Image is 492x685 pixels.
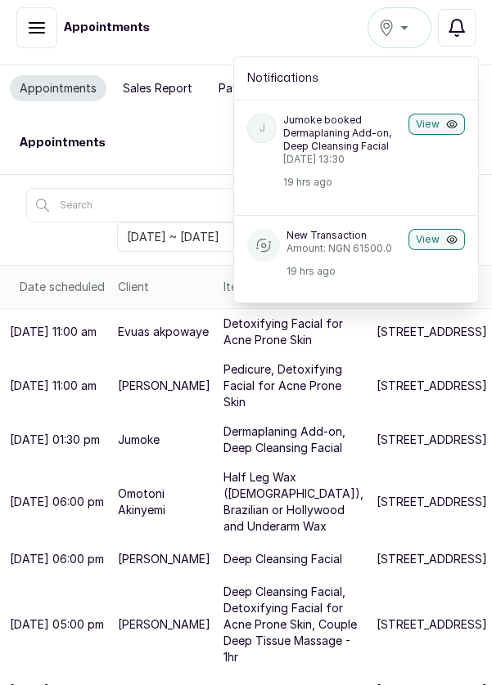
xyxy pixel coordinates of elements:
p: [DATE] 01:30 pm [10,432,100,448]
p: [DATE] 06:00 pm [10,551,104,567]
p: Omotoni Akinyemi [118,486,210,518]
p: [DATE] 05:00 pm [10,616,104,633]
button: Payment Transactions [209,75,350,101]
p: [DATE] 06:00 pm [10,494,104,510]
button: View [408,229,465,250]
p: [DATE] 11:00 am [10,378,97,394]
input: Search [26,188,408,222]
div: Client [118,279,210,295]
h1: Appointments [64,20,150,36]
p: Jumoke booked Dermaplaning Add-on, Deep Cleansing Facial [283,114,402,153]
p: [STREET_ADDRESS] [377,616,487,633]
p: Amount: NGN 61500.0 [287,242,402,255]
div: Date scheduled [20,279,105,295]
p: 19 hrs ago [287,265,402,278]
p: [DATE] 13:30 [283,153,402,166]
p: Pedicure, Detoxifying Facial for Acne Prone Skin [223,361,363,410]
p: [STREET_ADDRESS] [377,324,487,340]
p: Jumoke [118,432,160,448]
input: Select date [118,223,357,251]
p: Evuas akpowaye [118,324,209,340]
p: Half Leg Wax ([DEMOGRAPHIC_DATA]), Brazilian or Hollywood and Underarm Wax [223,469,363,535]
p: [STREET_ADDRESS] [377,551,487,567]
p: 19 hrs ago [283,176,402,189]
h2: Notifications [247,70,465,87]
button: View [408,114,465,135]
button: Sales Report [113,75,202,101]
p: Deep Cleansing Facial [223,551,342,567]
p: [STREET_ADDRESS] [377,494,487,510]
p: [STREET_ADDRESS] [377,432,487,448]
p: [PERSON_NAME] [118,378,210,394]
p: Detoxifying Facial for Acne Prone Skin [223,316,363,348]
p: Dermaplaning Add-on, Deep Cleansing Facial [223,423,363,456]
p: [PERSON_NAME] [118,551,210,567]
button: Appointments [10,75,106,101]
h1: Appointments [20,135,106,151]
div: Item [223,279,363,295]
p: [PERSON_NAME] [118,616,210,633]
p: J [260,122,265,135]
p: Deep Cleansing Facial, Detoxifying Facial for Acne Prone Skin, Couple Deep Tissue Massage - 1hr [223,584,363,665]
p: New Transaction [287,229,402,242]
p: [STREET_ADDRESS] [377,378,487,394]
p: [DATE] 11:00 am [10,324,97,340]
